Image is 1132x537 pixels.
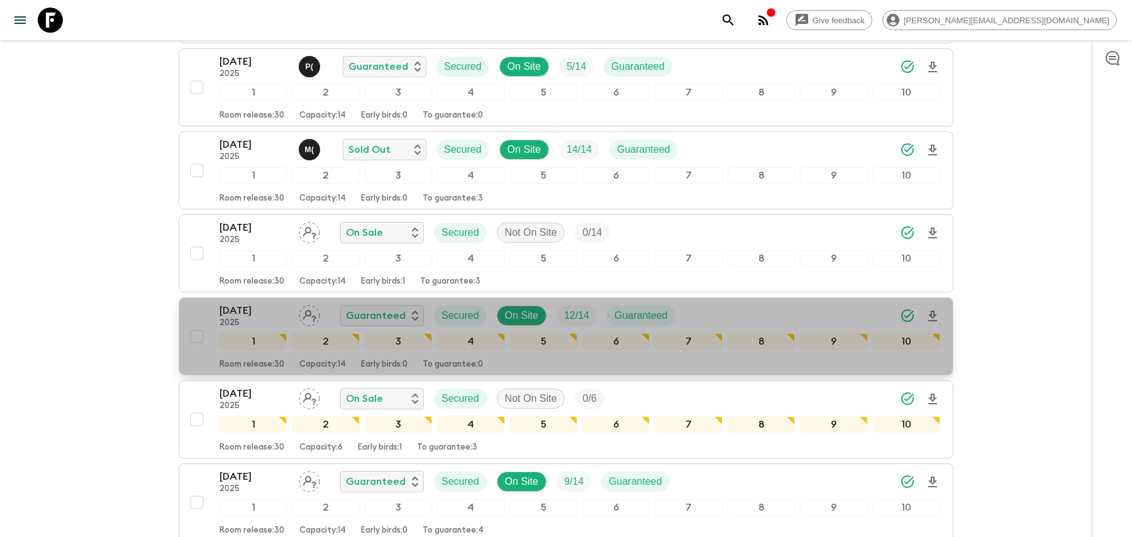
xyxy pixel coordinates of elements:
[900,391,915,406] svg: Synced Successfully
[219,303,289,318] p: [DATE]
[299,143,323,153] span: Meaw (Sawitri) Karnsomthorn
[800,167,867,184] div: 9
[575,389,604,409] div: Trip Fill
[609,474,662,489] p: Guaranteed
[925,392,940,407] svg: Download Onboarding
[219,220,289,235] p: [DATE]
[882,10,1117,30] div: [PERSON_NAME][EMAIL_ADDRESS][DOMAIN_NAME]
[655,416,722,433] div: 7
[219,277,284,287] p: Room release: 30
[582,416,650,433] div: 6
[655,499,722,516] div: 7
[299,277,346,287] p: Capacity: 14
[505,308,538,323] p: On Site
[437,84,504,101] div: 4
[219,235,289,245] p: 2025
[304,145,314,155] p: M (
[510,333,577,350] div: 5
[716,8,741,33] button: search adventures
[925,60,940,75] svg: Download Onboarding
[365,499,432,516] div: 3
[346,225,383,240] p: On Sale
[437,333,504,350] div: 4
[728,416,795,433] div: 8
[564,474,584,489] p: 9 / 14
[219,194,284,204] p: Room release: 30
[559,57,594,77] div: Trip Fill
[423,360,483,370] p: To guarantee: 0
[179,48,953,126] button: [DATE]2025Pooky (Thanaphan) KerdyooGuaranteedSecuredOn SiteTrip FillGuaranteed12345678910Room rel...
[219,69,289,79] p: 2025
[655,167,722,184] div: 7
[800,499,867,516] div: 9
[582,84,650,101] div: 6
[299,443,343,453] p: Capacity: 6
[806,16,872,25] span: Give feedback
[567,59,586,74] p: 5 / 14
[444,142,482,157] p: Secured
[873,84,940,101] div: 10
[800,250,867,267] div: 9
[434,389,487,409] div: Secured
[365,84,432,101] div: 3
[434,472,487,492] div: Secured
[299,139,323,160] button: M(
[505,474,538,489] p: On Site
[900,308,915,323] svg: Synced Successfully
[582,499,650,516] div: 6
[361,111,408,121] p: Early birds: 0
[441,391,479,406] p: Secured
[219,484,289,494] p: 2025
[219,469,289,484] p: [DATE]
[361,277,405,287] p: Early birds: 1
[873,250,940,267] div: 10
[299,309,320,319] span: Assign pack leader
[299,111,346,121] p: Capacity: 14
[219,499,287,516] div: 1
[497,223,565,243] div: Not On Site
[179,131,953,209] button: [DATE]2025Meaw (Sawitri) KarnsomthornSold OutSecuredOn SiteTrip FillGuaranteed12345678910Room rel...
[800,84,867,101] div: 9
[582,250,650,267] div: 6
[441,225,479,240] p: Secured
[417,443,477,453] p: To guarantee: 3
[299,360,346,370] p: Capacity: 14
[567,142,592,157] p: 14 / 14
[499,140,549,160] div: On Site
[346,308,406,323] p: Guaranteed
[358,443,402,453] p: Early birds: 1
[441,474,479,489] p: Secured
[614,308,668,323] p: Guaranteed
[900,59,915,74] svg: Synced Successfully
[728,333,795,350] div: 8
[655,333,722,350] div: 7
[728,499,795,516] div: 8
[505,391,557,406] p: Not On Site
[8,8,33,33] button: menu
[582,333,650,350] div: 6
[361,194,408,204] p: Early birds: 0
[900,225,915,240] svg: Synced Successfully
[582,225,602,240] p: 0 / 14
[219,333,287,350] div: 1
[873,499,940,516] div: 10
[510,499,577,516] div: 5
[617,142,670,157] p: Guaranteed
[292,333,359,350] div: 2
[510,167,577,184] div: 5
[423,194,483,204] p: To guarantee: 3
[434,223,487,243] div: Secured
[219,111,284,121] p: Room release: 30
[437,250,504,267] div: 4
[728,250,795,267] div: 8
[575,223,609,243] div: Trip Fill
[423,526,484,536] p: To guarantee: 4
[728,167,795,184] div: 8
[925,309,940,324] svg: Download Onboarding
[219,318,289,328] p: 2025
[292,167,359,184] div: 2
[497,306,547,326] div: On Site
[441,308,479,323] p: Secured
[219,137,289,152] p: [DATE]
[219,54,289,69] p: [DATE]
